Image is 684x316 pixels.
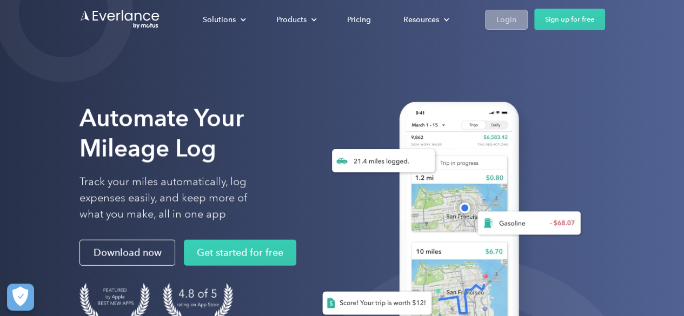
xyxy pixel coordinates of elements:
div: Resources [393,10,458,29]
a: Go to homepage [79,9,161,30]
div: Products [265,10,326,29]
div: Products [276,13,307,26]
strong: Automate Your Mileage Log [79,104,244,163]
p: Track your miles automatically, log expenses easily, and keep more of what you make, all in one app [79,174,273,223]
div: Pricing [347,13,371,26]
a: Login [485,10,528,30]
div: Resources [403,13,439,26]
div: Login [496,13,516,26]
button: Cookies Settings [7,284,34,311]
div: Solutions [203,13,236,26]
a: Sign up for free [534,9,605,30]
div: Solutions [192,10,255,29]
a: Download now [79,240,175,266]
a: Get started for free [184,240,296,266]
a: Pricing [336,10,382,29]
